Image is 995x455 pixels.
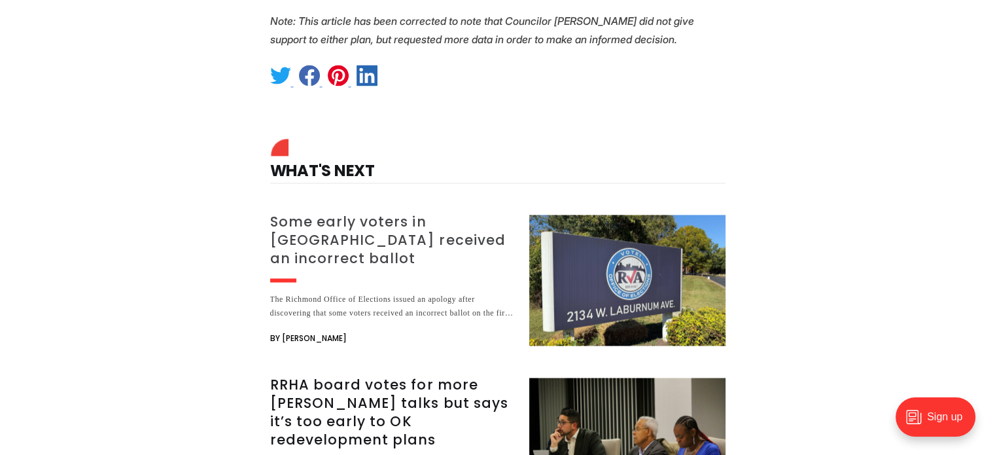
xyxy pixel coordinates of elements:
[884,391,995,455] iframe: portal-trigger
[270,14,694,46] em: Note: This article has been corrected to note that Councilor [PERSON_NAME] did not give support t...
[270,331,347,346] span: By [PERSON_NAME]
[270,293,514,320] div: The Richmond Office of Elections issued an apology after discovering that some voters received an...
[270,213,514,268] h3: Some early voters in [GEOGRAPHIC_DATA] received an incorrect ballot
[270,142,725,183] h4: What's Next
[270,376,514,449] h3: RRHA board votes for more [PERSON_NAME] talks but says it’s too early to OK redevelopment plans
[270,215,725,346] a: Some early voters in [GEOGRAPHIC_DATA] received an incorrect ballot The Richmond Office of Electi...
[529,215,725,346] img: Some early voters in Richmond received an incorrect ballot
